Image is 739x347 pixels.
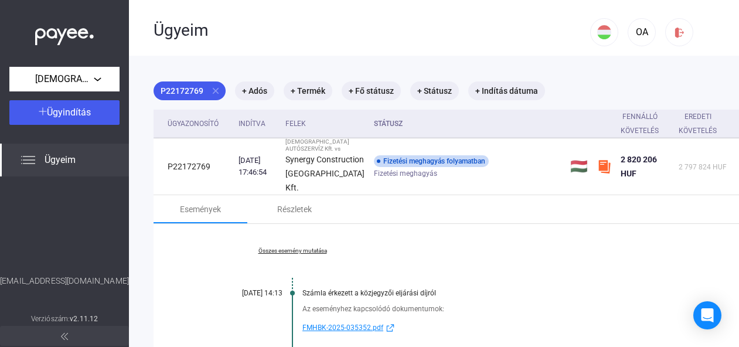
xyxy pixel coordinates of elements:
span: Ügyeim [45,153,76,167]
a: FMHBK-2025-035352.pdfexternal-link-blue [302,321,717,335]
div: Az eseményhez kapcsolódó dokumentumok: [302,303,717,315]
td: 🇭🇺 [566,138,592,195]
div: Események [180,202,221,216]
div: OA [632,25,652,39]
div: Fennálló követelés [621,110,669,138]
button: [DEMOGRAPHIC_DATA] AUTÓSZERVÍZ Kft. [9,67,120,91]
button: Ügyindítás [9,100,120,125]
div: Számla érkezett a közjegyzői eljárási díjról [302,289,717,297]
span: 2 797 824 HUF [679,163,727,171]
div: Eredeti követelés [679,110,727,138]
div: Eredeti követelés [679,110,717,138]
div: Felek [285,117,365,131]
img: external-link-blue [383,324,397,332]
div: Open Intercom Messenger [693,301,721,329]
mat-chip: + Fő státusz [342,81,401,100]
img: list.svg [21,153,35,167]
mat-icon: close [210,86,221,96]
img: szamlazzhu-mini [597,159,611,173]
th: Státusz [369,110,566,138]
mat-chip: + Státusz [410,81,459,100]
span: Ügyindítás [47,107,91,118]
div: Fennálló követelés [621,110,659,138]
strong: Synergy Construction [GEOGRAPHIC_DATA] Kft. [285,155,365,192]
div: Felek [285,117,306,131]
div: Ügyeim [154,21,590,40]
td: P22172769 [154,138,234,195]
div: Ügyazonosító [168,117,219,131]
button: OA [628,18,656,46]
img: arrow-double-left-grey.svg [61,333,68,340]
span: [DEMOGRAPHIC_DATA] AUTÓSZERVÍZ Kft. [35,72,94,86]
span: FMHBK-2025-035352.pdf [302,321,383,335]
img: HU [597,25,611,39]
strong: v2.11.12 [70,315,98,323]
div: Indítva [239,117,265,131]
div: [DATE] 14:13 [212,289,282,297]
div: Indítva [239,117,276,131]
mat-chip: + Adós [235,81,274,100]
div: Részletek [277,202,312,216]
div: Ügyazonosító [168,117,229,131]
mat-chip: + Indítás dátuma [468,81,545,100]
div: Fizetési meghagyás folyamatban [374,155,489,167]
img: white-payee-white-dot.svg [35,22,94,46]
div: [DEMOGRAPHIC_DATA] AUTÓSZERVÍZ Kft. vs [285,138,365,152]
img: plus-white.svg [39,107,47,115]
span: 2 820 206 HUF [621,155,657,178]
img: logout-red [673,26,686,39]
span: Fizetési meghagyás [374,166,437,181]
button: logout-red [665,18,693,46]
mat-chip: + Termék [284,81,332,100]
button: HU [590,18,618,46]
div: [DATE] 17:46:54 [239,155,276,178]
a: Összes esemény mutatása [212,247,373,254]
mat-chip: P22172769 [154,81,226,100]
